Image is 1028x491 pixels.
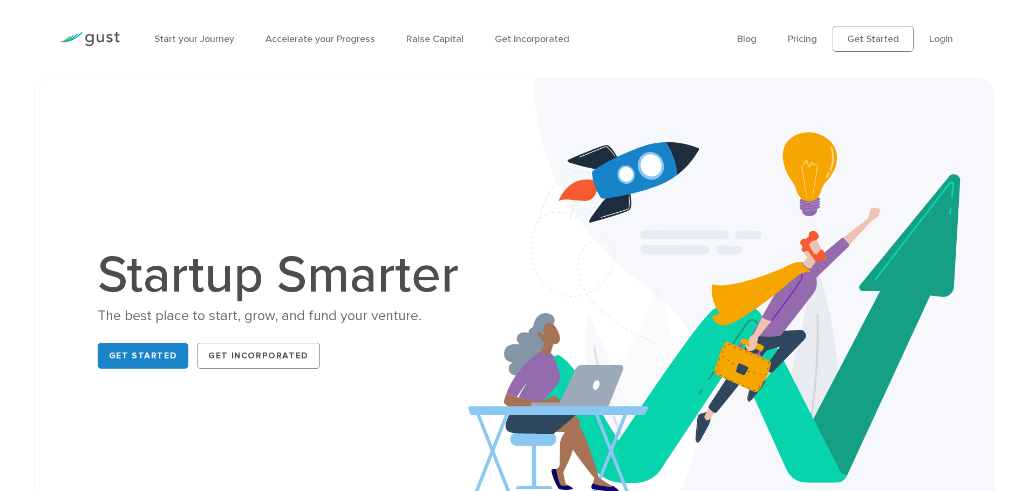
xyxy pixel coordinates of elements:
[98,250,470,301] h1: Startup Smarter
[406,33,464,45] a: Raise Capital
[737,33,757,45] a: Blog
[929,33,953,45] a: Login
[98,343,189,369] a: Get Started
[788,33,817,45] a: Pricing
[59,32,120,46] img: Gust Logo
[495,33,569,45] a: Get Incorporated
[154,33,234,45] a: Start your Journey
[833,26,914,52] a: Get Started
[265,33,375,45] a: Accelerate your Progress
[98,307,470,326] div: The best place to start, grow, and fund your venture.
[197,343,320,369] a: Get Incorporated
